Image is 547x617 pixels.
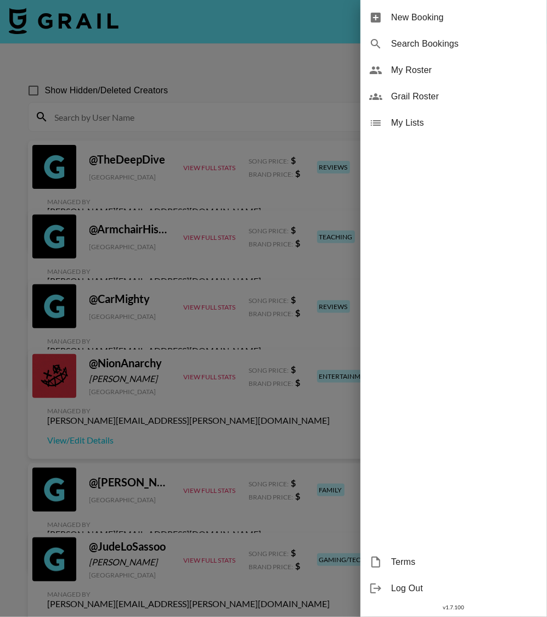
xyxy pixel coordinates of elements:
span: New Booking [391,11,538,24]
span: My Roster [391,64,538,77]
div: Log Out [360,575,547,602]
div: New Booking [360,4,547,31]
div: v 1.7.100 [360,602,547,613]
span: Log Out [391,582,538,595]
span: My Lists [391,116,538,130]
div: Search Bookings [360,31,547,57]
span: Terms [391,556,538,569]
div: My Roster [360,57,547,83]
span: Grail Roster [391,90,538,103]
div: Grail Roster [360,83,547,110]
div: Terms [360,549,547,575]
div: My Lists [360,110,547,136]
span: Search Bookings [391,37,538,51]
